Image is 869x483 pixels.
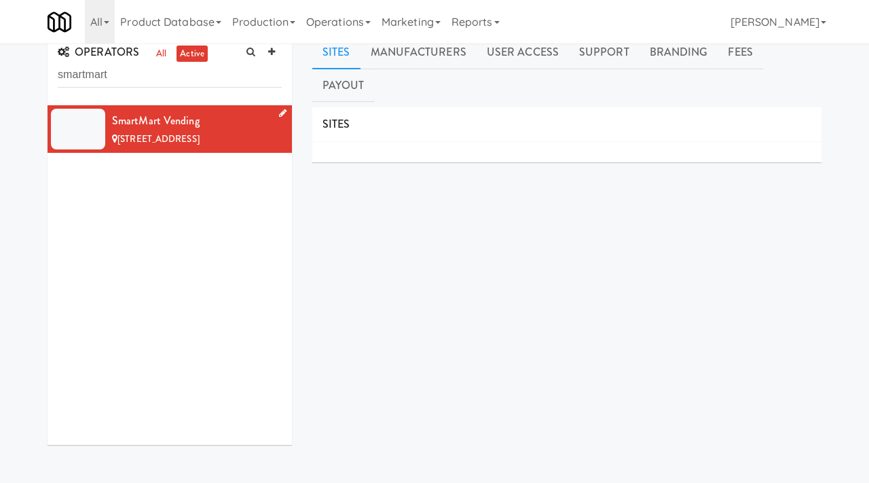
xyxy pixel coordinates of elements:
[312,35,360,69] a: Sites
[477,35,569,69] a: User Access
[48,105,292,153] li: SmartMart Vending[STREET_ADDRESS]
[58,62,282,88] input: Search Operator
[718,35,762,69] a: Fees
[58,44,139,60] span: OPERATORS
[312,69,375,103] a: Payout
[360,35,477,69] a: Manufacturers
[177,46,208,62] a: active
[48,10,71,34] img: Micromart
[117,132,200,145] span: [STREET_ADDRESS]
[112,111,282,131] div: SmartMart Vending
[640,35,718,69] a: Branding
[322,116,350,132] span: SITES
[569,35,640,69] a: Support
[153,46,170,62] a: all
